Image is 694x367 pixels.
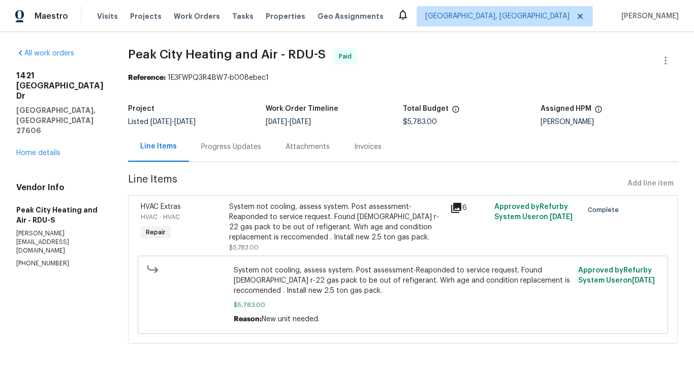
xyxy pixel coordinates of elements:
[339,51,356,62] span: Paid
[128,118,196,126] span: Listed
[262,316,320,323] span: New unit needed.
[229,202,444,242] div: System not cooling, assess system. Post assessment-Reaponded to service request. Found [DEMOGRAPH...
[425,11,570,21] span: [GEOGRAPHIC_DATA], [GEOGRAPHIC_DATA]
[16,71,104,101] h2: 1421 [GEOGRAPHIC_DATA] Dr
[266,105,338,112] h5: Work Order Timeline
[450,202,488,214] div: 6
[541,105,591,112] h5: Assigned HPM
[234,300,573,310] span: $5,783.00
[16,259,104,268] p: [PHONE_NUMBER]
[232,13,254,20] span: Tasks
[35,11,68,21] span: Maestro
[578,267,655,284] span: Approved by Refurby System User on
[174,118,196,126] span: [DATE]
[266,11,305,21] span: Properties
[403,105,449,112] h5: Total Budget
[97,11,118,21] span: Visits
[16,149,60,157] a: Home details
[174,11,220,21] span: Work Orders
[16,229,104,255] p: [PERSON_NAME][EMAIL_ADDRESS][DOMAIN_NAME]
[286,142,330,152] div: Attachments
[128,73,678,83] div: 1E3FWPQ3R4BW7-b008ebec1
[128,174,623,193] span: Line Items
[403,118,437,126] span: $5,783.00
[290,118,311,126] span: [DATE]
[550,213,573,221] span: [DATE]
[632,277,655,284] span: [DATE]
[140,141,177,151] div: Line Items
[150,118,196,126] span: -
[16,105,104,136] h5: [GEOGRAPHIC_DATA], [GEOGRAPHIC_DATA] 27606
[141,214,180,220] span: HVAC - HVAC
[128,74,166,81] b: Reference:
[16,182,104,193] h4: Vendor Info
[16,50,74,57] a: All work orders
[128,105,154,112] h5: Project
[128,48,326,60] span: Peak City Heating and Air - RDU-S
[201,142,261,152] div: Progress Updates
[318,11,384,21] span: Geo Assignments
[141,203,181,210] span: HVAC Extras
[130,11,162,21] span: Projects
[266,118,311,126] span: -
[541,118,678,126] div: [PERSON_NAME]
[452,105,460,118] span: The total cost of line items that have been proposed by Opendoor. This sum includes line items th...
[150,118,172,126] span: [DATE]
[142,227,170,237] span: Repair
[588,205,623,215] span: Complete
[617,11,679,21] span: [PERSON_NAME]
[354,142,382,152] div: Invoices
[234,316,262,323] span: Reason:
[16,205,104,225] h5: Peak City Heating and Air - RDU-S
[594,105,603,118] span: The hpm assigned to this work order.
[266,118,287,126] span: [DATE]
[494,203,573,221] span: Approved by Refurby System User on
[229,244,259,251] span: $5,783.00
[234,265,573,296] span: System not cooling, assess system. Post assessment-Reaponded to service request. Found [DEMOGRAPH...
